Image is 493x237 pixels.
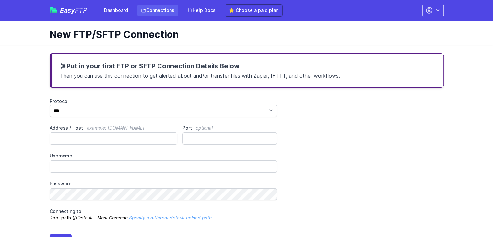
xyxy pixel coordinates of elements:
label: Username [50,153,277,159]
p: Then you can use this connection to get alerted about and/or transfer files with Zapier, IFTTT, a... [60,70,436,80]
span: optional [196,125,213,131]
a: Connections [137,5,178,16]
a: Help Docs [183,5,219,16]
h1: New FTP/SFTP Connection [50,29,439,40]
p: Root path (/) [50,208,277,221]
img: easyftp_logo.png [50,7,57,13]
i: Default - Most Common [77,215,128,220]
h3: Put in your first FTP or SFTP Connection Details Below [60,61,436,70]
span: FTP [75,6,87,14]
a: Specify a different default upload path [129,215,212,220]
iframe: Drift Widget Chat Controller [461,205,485,229]
label: Address / Host [50,125,178,131]
span: example: [DOMAIN_NAME] [87,125,144,131]
label: Protocol [50,98,277,105]
a: Dashboard [100,5,132,16]
label: Password [50,181,277,187]
span: Easy [60,7,87,14]
a: EasyFTP [50,7,87,14]
span: Connecting to: [50,208,83,214]
label: Port [182,125,277,131]
a: ⭐ Choose a paid plan [225,4,283,17]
